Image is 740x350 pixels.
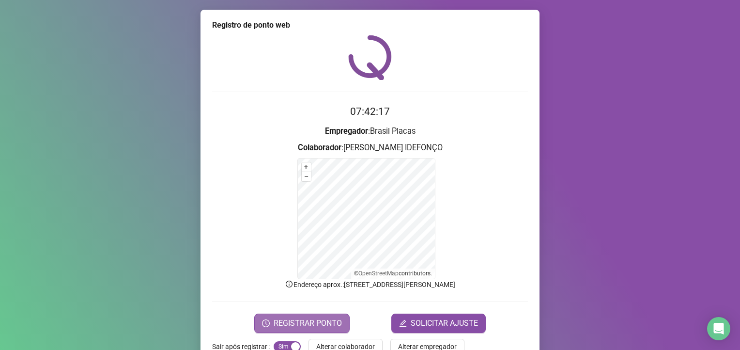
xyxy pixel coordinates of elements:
[399,319,407,327] span: edit
[212,279,528,290] p: Endereço aprox. : [STREET_ADDRESS][PERSON_NAME]
[212,19,528,31] div: Registro de ponto web
[262,319,270,327] span: clock-circle
[348,35,392,80] img: QRPoint
[212,142,528,154] h3: : [PERSON_NAME] IDEFONÇO
[298,143,341,152] strong: Colaborador
[411,318,478,329] span: SOLICITAR AJUSTE
[274,318,342,329] span: REGISTRAR PONTO
[358,270,399,277] a: OpenStreetMap
[302,172,311,181] button: –
[325,127,368,136] strong: Empregador
[302,162,311,172] button: +
[254,314,350,333] button: REGISTRAR PONTO
[285,280,293,288] span: info-circle
[707,317,730,340] div: Open Intercom Messenger
[212,125,528,138] h3: : Brasil Placas
[350,106,390,117] time: 07:42:17
[391,314,486,333] button: editSOLICITAR AJUSTE
[354,270,432,277] li: © contributors.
